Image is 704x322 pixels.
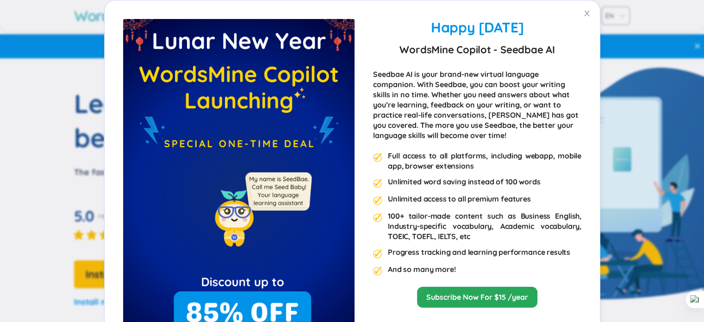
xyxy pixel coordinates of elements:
[399,41,554,58] strong: WordsMine Copilot - Seedbae AI
[388,151,581,171] div: Full access to all platforms, including webapp, mobile app, browser extensions
[430,19,523,36] span: Happy [DATE]
[426,292,528,302] a: Subscribe Now For $15 /year
[373,266,382,276] img: premium
[373,249,382,259] img: premium
[373,196,382,205] img: premium
[373,213,382,222] img: premium
[574,0,600,26] button: Close
[373,69,581,140] div: Seedbae AI is your brand-new virtual language companion. With Seedbae, you can boost your writing...
[388,177,540,188] div: Unlimited word saving instead of 100 words
[417,287,537,308] button: Subscribe Now For $15 /year
[388,194,531,205] div: Unlimited access to all premium features
[373,153,382,162] img: premium
[388,211,581,241] div: 100+ tailor-made content such as Business English, Industry-specific vocabulary, Academic vocabul...
[583,10,591,17] span: close
[388,247,570,259] div: Progress tracking and learning performance results
[373,179,382,188] img: premium
[388,264,455,276] div: And so many more!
